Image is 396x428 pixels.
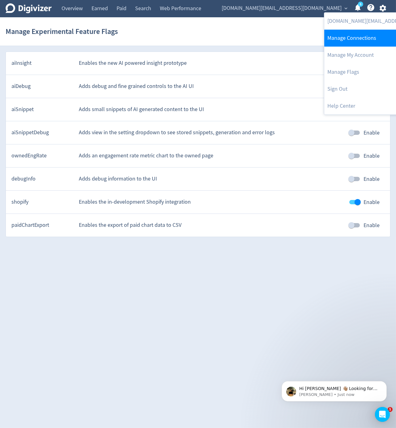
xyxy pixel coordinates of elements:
[375,407,390,422] div: Open Intercom Messenger
[388,407,393,412] span: 1
[272,368,396,411] iframe: Intercom notifications message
